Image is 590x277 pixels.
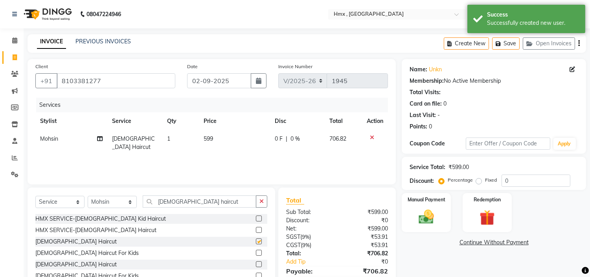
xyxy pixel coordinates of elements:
div: Points: [410,123,427,131]
img: logo [20,3,74,25]
th: Total [325,112,362,130]
div: Coupon Code [410,139,466,148]
th: Qty [162,112,199,130]
div: Total Visits: [410,88,441,97]
a: Add Tip [280,258,347,266]
div: ₹0 [337,216,394,225]
input: Search or Scan [143,195,256,208]
button: Create New [444,37,489,50]
div: Success [487,11,579,19]
div: 0 [429,123,432,131]
span: 706.82 [329,135,346,142]
th: Action [362,112,388,130]
div: Membership: [410,77,444,85]
div: Card on file: [410,100,442,108]
span: CGST [286,242,301,249]
button: +91 [35,73,57,88]
div: ₹0 [347,258,394,266]
div: ₹706.82 [337,266,394,276]
label: Client [35,63,48,70]
span: Total [286,196,304,204]
button: Apply [553,138,576,150]
th: Price [199,112,270,130]
div: Service Total: [410,163,445,171]
span: | [286,135,287,143]
button: Save [492,37,520,50]
div: Payable: [280,266,337,276]
span: 599 [204,135,213,142]
a: Continue Without Payment [403,238,584,247]
a: PREVIOUS INVOICES [75,38,131,45]
a: Unkn [429,65,442,74]
div: Total: [280,249,337,258]
div: Last Visit: [410,111,436,119]
div: ₹599.00 [337,208,394,216]
span: [DEMOGRAPHIC_DATA] Haircut [112,135,155,151]
b: 08047224946 [86,3,121,25]
th: Disc [270,112,325,130]
div: ( ) [280,241,337,249]
span: 9% [302,242,310,248]
div: [DEMOGRAPHIC_DATA] Haircut For Kids [35,249,139,257]
input: Search by Name/Mobile/Email/Code [57,73,175,88]
span: 1 [167,135,170,142]
div: HMX SERVICE-[DEMOGRAPHIC_DATA] Haircut [35,226,156,234]
div: Net: [280,225,337,233]
label: Fixed [485,177,497,184]
div: Successfully created new user. [487,19,579,27]
span: 9% [302,234,309,240]
div: [DEMOGRAPHIC_DATA] Haircut [35,260,117,269]
span: 0 F [275,135,283,143]
span: 0 % [290,135,300,143]
div: Sub Total: [280,208,337,216]
label: Invoice Number [278,63,312,70]
div: ₹53.91 [337,241,394,249]
div: Discount: [280,216,337,225]
div: Services [36,98,394,112]
label: Date [187,63,198,70]
div: HMX SERVICE-[DEMOGRAPHIC_DATA] Kid Haircut [35,215,166,223]
label: Redemption [474,196,501,203]
div: No Active Membership [410,77,578,85]
span: SGST [286,233,300,240]
div: Name: [410,65,427,74]
input: Enter Offer / Coupon Code [466,138,550,150]
div: Discount: [410,177,434,185]
label: Manual Payment [408,196,445,203]
div: - [437,111,440,119]
button: Open Invoices [523,37,575,50]
a: INVOICE [37,35,66,49]
div: ₹599.00 [448,163,469,171]
span: Mohsin [40,135,58,142]
img: _cash.svg [414,208,439,226]
div: 0 [443,100,447,108]
div: ₹53.91 [337,233,394,241]
div: ₹599.00 [337,225,394,233]
img: _gift.svg [475,208,500,227]
th: Service [107,112,162,130]
label: Percentage [448,177,473,184]
th: Stylist [35,112,107,130]
div: ₹706.82 [337,249,394,258]
div: [DEMOGRAPHIC_DATA] Haircut [35,238,117,246]
div: ( ) [280,233,337,241]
